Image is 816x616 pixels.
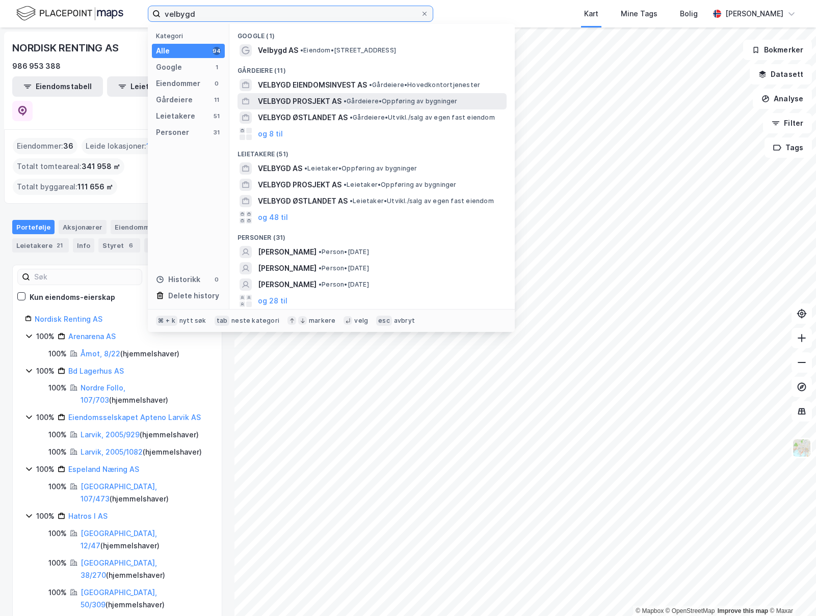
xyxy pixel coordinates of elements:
div: Delete history [168,290,219,302]
a: [GEOGRAPHIC_DATA], 50/309 [81,588,157,609]
button: og 8 til [258,128,283,140]
div: esc [376,316,392,326]
button: Bokmerker [743,40,812,60]
div: Kontrollprogram for chat [765,567,816,616]
button: Eiendomstabell [12,76,103,97]
div: 100% [36,463,55,475]
div: ( hjemmelshaver ) [81,586,209,611]
button: Datasett [750,64,812,85]
a: [GEOGRAPHIC_DATA], 38/270 [81,558,157,579]
div: Personer [156,126,189,138]
span: • [304,164,307,172]
div: Leietakere [12,238,69,253]
div: Bolig [680,8,698,20]
span: 36 [63,140,73,152]
div: ( hjemmelshaver ) [81,446,202,458]
span: Leietaker • Oppføring av bygninger [304,164,417,173]
span: 111 656 ㎡ [77,181,113,193]
div: Leietakere (51) [229,142,515,160]
a: Åmot, 8/22 [81,349,120,358]
button: og 48 til [258,211,288,223]
span: Gårdeiere • Utvikl./salg av egen fast eiendom [350,114,495,122]
div: 100% [36,510,55,522]
div: 986 953 388 [12,60,61,72]
div: 100% [48,382,67,394]
span: Leietaker • Utvikl./salg av egen fast eiendom [350,197,494,205]
span: • [344,181,347,188]
a: Larvik, 2005/929 [81,430,140,439]
input: Søk på adresse, matrikkel, gårdeiere, leietakere eller personer [161,6,420,21]
a: Espeland Næring AS [68,465,139,473]
button: Tags [765,137,812,158]
div: Kun eiendoms-eierskap [30,291,115,303]
span: • [344,97,347,105]
span: Eiendom • [STREET_ADDRESS] [300,46,396,54]
span: VELBYGD ØSTLANDET AS [258,111,348,124]
div: 100% [36,330,55,343]
span: Gårdeiere • Hovedkontortjenester [369,81,480,89]
div: Mine Tags [621,8,657,20]
div: NORDISK RENTING AS [12,40,120,56]
div: 0 [213,275,221,284]
div: 100% [48,586,67,599]
div: neste kategori [231,317,279,325]
span: Person • [DATE] [319,248,369,256]
div: ( hjemmelshaver ) [81,348,179,360]
div: Gårdeiere (11) [229,59,515,77]
span: • [300,46,303,54]
div: avbryt [394,317,415,325]
div: [PERSON_NAME] [725,8,783,20]
a: Mapbox [636,607,664,614]
a: Arenarena AS [68,332,116,341]
span: Velbygd AS [258,44,298,57]
span: • [350,197,353,205]
div: velg [354,317,368,325]
div: Totalt byggareal : [13,179,117,195]
div: 100% [48,429,67,441]
div: 100% [48,348,67,360]
div: ⌘ + k [156,316,177,326]
span: [PERSON_NAME] [258,246,317,258]
a: Nordre Follo, 107/703 [81,383,125,404]
div: 6 [126,240,136,250]
div: markere [309,317,335,325]
a: [GEOGRAPHIC_DATA], 107/473 [81,482,157,503]
div: 0 [213,79,221,88]
div: ( hjemmelshaver ) [81,481,209,505]
div: nytt søk [179,317,206,325]
button: Leietakertabell [107,76,198,97]
a: Hatros I AS [68,512,108,520]
a: [GEOGRAPHIC_DATA], 12/47 [81,529,157,550]
div: 100% [48,557,67,569]
div: Eiendommer [111,220,175,234]
button: Analyse [753,89,812,109]
span: Gårdeiere • Oppføring av bygninger [344,97,458,105]
span: • [319,281,322,288]
div: Historikk [156,273,200,286]
div: Eiendommer [156,77,200,90]
div: Kategori [156,32,225,40]
img: Z [792,438,811,458]
div: Gårdeiere [156,94,193,106]
div: Styret [98,238,140,253]
button: og 28 til [258,295,287,307]
a: Bd Lagerhus AS [68,367,124,375]
div: Google [156,61,182,73]
iframe: Chat Widget [765,567,816,616]
div: 100% [48,446,67,458]
span: • [319,248,322,256]
span: 1 [146,140,150,152]
span: VELBYGD AS [258,162,302,175]
div: 100% [36,365,55,377]
div: 21 [55,240,65,250]
div: Google (1) [229,24,515,42]
a: Larvik, 2005/1082 [81,447,143,456]
span: VELBYGD PROSJEKT AS [258,95,341,107]
div: ( hjemmelshaver ) [81,382,209,406]
span: Leietaker • Oppføring av bygninger [344,181,457,189]
div: 31 [213,128,221,136]
span: [PERSON_NAME] [258,262,317,274]
div: ( hjemmelshaver ) [81,557,209,581]
div: ( hjemmelshaver ) [81,527,209,552]
div: 1 [213,63,221,71]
